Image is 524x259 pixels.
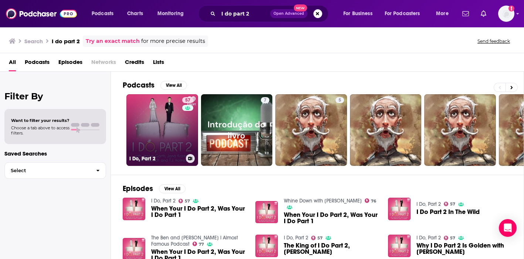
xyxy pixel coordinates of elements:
button: Send feedback [475,38,512,44]
a: When Your I Do Part 2, Was Your I Do Part 1 [151,205,246,218]
span: For Podcasters [385,8,420,19]
img: When Your I Do Part 2, Was Your I Do Part 1 [255,201,278,224]
span: for more precise results [141,37,205,45]
button: View All [160,81,187,90]
span: New [294,4,307,11]
input: Search podcasts, credits, & more... [218,8,270,20]
img: I Do Part 2 In The Wild [388,198,411,220]
a: The Ben and Ashley I Almost Famous Podcast [151,235,238,247]
a: I Do, Part 2 [416,201,441,207]
a: Whine Down with Jana Kramer [284,198,362,204]
img: Why I Do Part 2 Is Golden with Joan Vassos [388,235,411,257]
span: Networks [91,56,116,71]
span: 57 [185,200,190,203]
a: 57 [178,199,190,203]
a: Show notifications dropdown [459,7,472,20]
button: View All [159,184,186,193]
span: For Business [343,8,372,19]
a: I Do, Part 2 [151,198,176,204]
span: 76 [371,200,376,203]
h2: Podcasts [123,81,154,90]
a: Try an exact match [86,37,140,45]
span: 57 [450,236,455,240]
span: Charts [127,8,143,19]
button: Show profile menu [498,6,514,22]
p: Saved Searches [4,150,106,157]
img: User Profile [498,6,514,22]
button: open menu [338,8,382,20]
svg: Add a profile image [508,6,514,11]
a: Show notifications dropdown [478,7,489,20]
button: open menu [431,8,458,20]
a: I Do Part 2 In The Wild [416,209,480,215]
h3: Search [24,38,43,45]
a: 7 [201,94,273,166]
span: 7 [264,97,266,104]
a: 57 [182,97,193,103]
a: 5 [275,94,347,166]
span: Logged in as megcassidy [498,6,514,22]
a: 77 [193,242,204,246]
span: 57 [317,236,323,240]
a: The King of I Do Part 2, Meghan King [284,242,379,255]
button: open menu [380,8,431,20]
h3: I Do, Part 2 [129,156,183,162]
div: Search podcasts, credits, & more... [205,5,336,22]
span: 57 [450,202,455,206]
span: 77 [199,243,204,246]
img: Podchaser - Follow, Share and Rate Podcasts [6,7,77,21]
a: EpisodesView All [123,184,186,193]
span: 5 [338,97,341,104]
a: I Do, Part 2 [284,235,308,241]
a: Charts [122,8,147,20]
a: When Your I Do Part 2, Was Your I Do Part 1 [284,212,379,224]
h3: I do part 2 [52,38,80,45]
button: Open AdvancedNew [270,9,307,18]
div: Open Intercom Messenger [499,219,517,237]
a: 57 [311,236,323,240]
span: Open Advanced [273,12,304,16]
span: More [436,8,449,19]
img: The King of I Do Part 2, Meghan King [255,235,278,257]
h2: Episodes [123,184,153,193]
a: 57 [444,236,456,240]
button: open menu [86,8,123,20]
a: 5 [336,97,344,103]
span: Want to filter your results? [11,118,69,123]
span: The King of I Do Part 2, [PERSON_NAME] [284,242,379,255]
span: 57 [185,97,190,104]
a: Why I Do Part 2 Is Golden with Joan Vassos [416,242,512,255]
span: Why I Do Part 2 Is Golden with [PERSON_NAME] [416,242,512,255]
button: Select [4,162,106,179]
a: 7 [261,97,269,103]
span: Podcasts [92,8,113,19]
a: 57I Do, Part 2 [126,94,198,166]
a: Lists [153,56,164,71]
span: Choose a tab above to access filters. [11,125,69,136]
a: I Do, Part 2 [416,235,441,241]
a: Podcasts [25,56,50,71]
button: open menu [152,8,193,20]
a: All [9,56,16,71]
h2: Filter By [4,91,106,102]
a: 57 [444,202,456,206]
a: Episodes [58,56,82,71]
a: 76 [365,198,377,203]
img: When Your I Do Part 2, Was Your I Do Part 1 [123,198,145,220]
a: PodcastsView All [123,81,187,90]
a: Credits [125,56,144,71]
